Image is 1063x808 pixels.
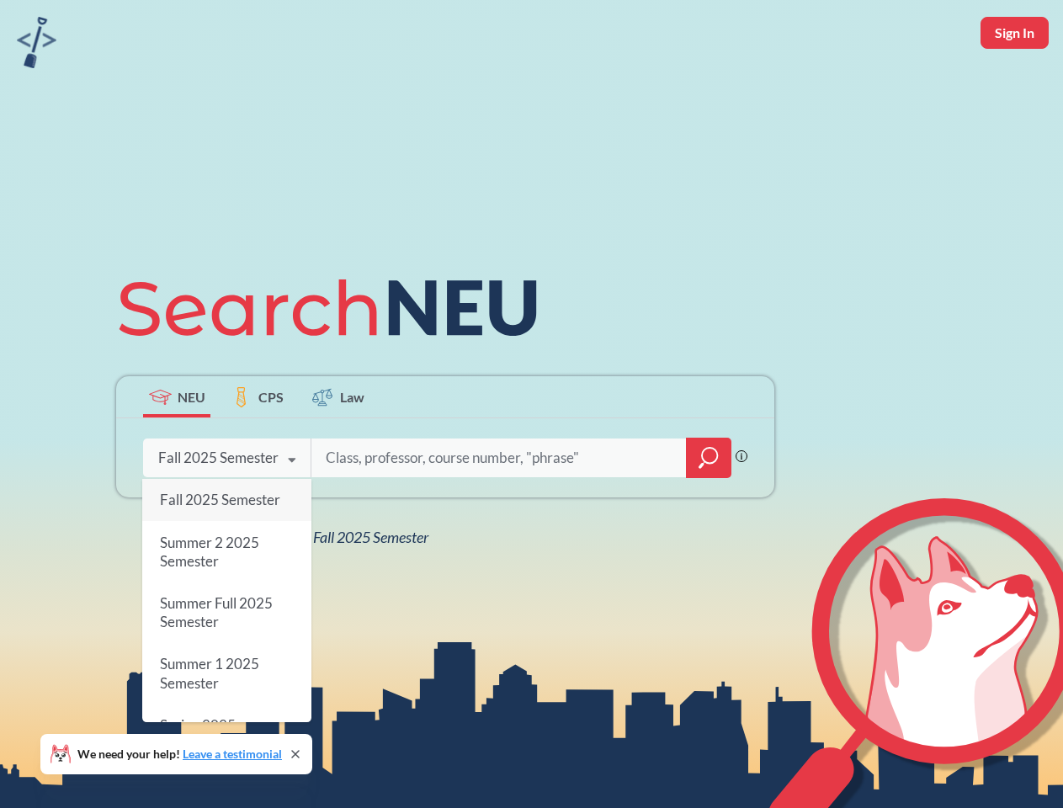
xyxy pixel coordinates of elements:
span: Spring 2025 Semester [160,716,236,752]
svg: magnifying glass [699,446,719,470]
div: magnifying glass [686,438,731,478]
span: CPS [258,387,284,407]
span: NEU [178,387,205,407]
span: We need your help! [77,748,282,760]
a: sandbox logo [17,17,56,73]
a: Leave a testimonial [183,747,282,761]
span: Summer 1 2025 Semester [160,656,259,692]
div: Fall 2025 Semester [158,449,279,467]
span: Fall 2025 Semester [160,491,280,508]
span: NEU Fall 2025 Semester [281,528,428,546]
input: Class, professor, course number, "phrase" [324,440,674,476]
img: sandbox logo [17,17,56,68]
button: Sign In [981,17,1049,49]
span: Summer Full 2025 Semester [160,594,273,630]
span: Law [340,387,364,407]
span: Summer 2 2025 Semester [160,534,259,570]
